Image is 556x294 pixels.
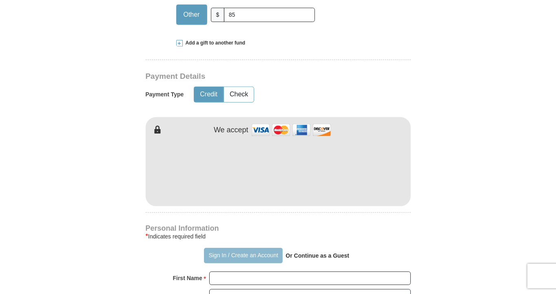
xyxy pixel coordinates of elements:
button: Sign In / Create an Account [204,248,283,263]
input: Other Amount [224,8,315,22]
button: Credit [194,87,223,102]
h5: Payment Type [146,91,184,98]
strong: First Name [173,272,202,284]
h3: Payment Details [146,72,354,81]
button: Check [224,87,254,102]
h4: We accept [214,126,248,135]
strong: Or Continue as a Guest [286,252,349,259]
div: Indicates required field [146,232,411,241]
h4: Personal Information [146,225,411,232]
span: Add a gift to another fund [183,40,246,47]
img: credit cards accepted [250,121,332,139]
span: Other [179,9,204,21]
span: $ [211,8,225,22]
